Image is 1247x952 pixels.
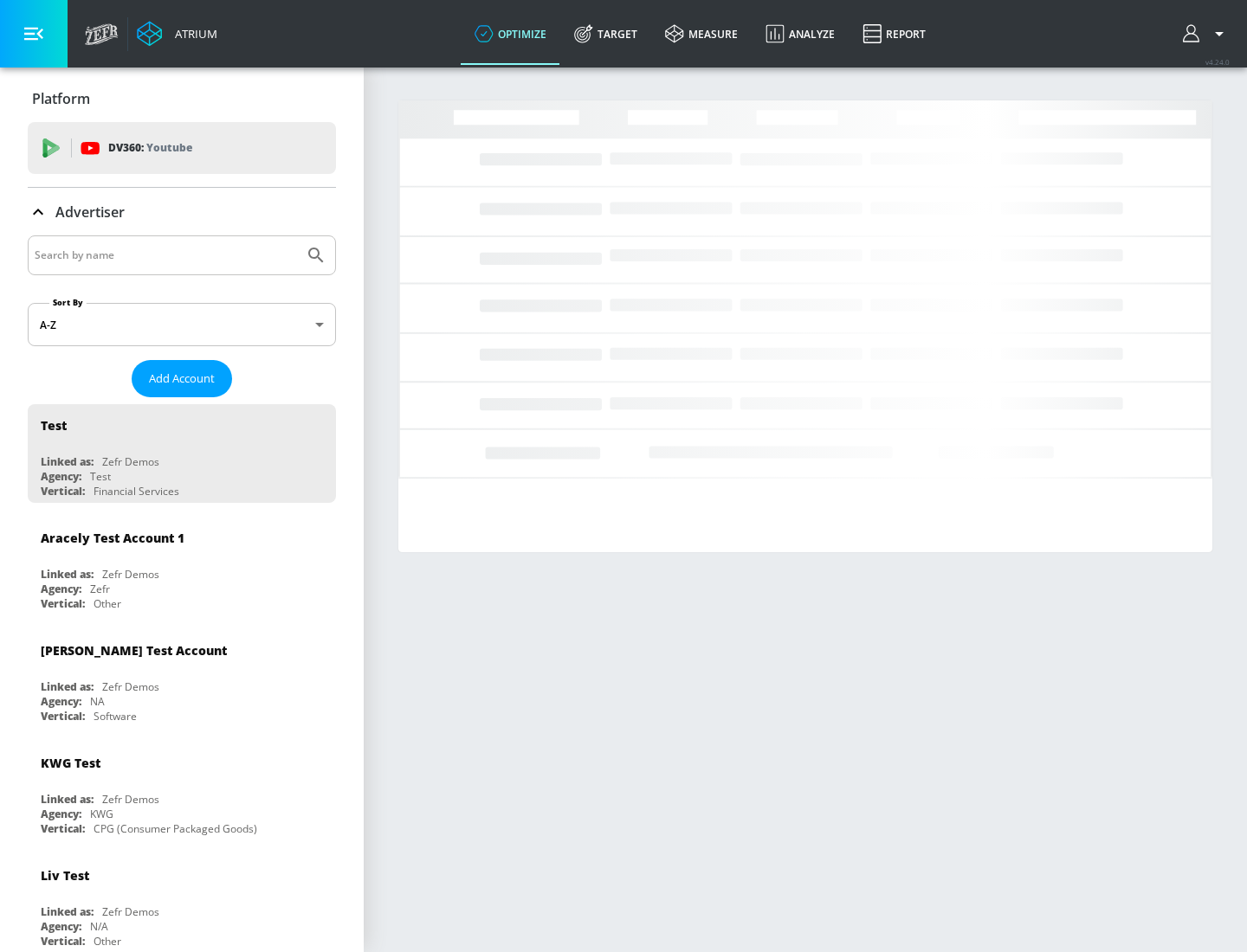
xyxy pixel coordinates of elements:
a: optimize [461,3,560,65]
div: Other [94,934,121,949]
div: Platform [28,74,336,123]
div: Aracely Test Account 1Linked as:Zefr DemosAgency:ZefrVertical:Other [28,517,336,615]
div: Zefr Demos [102,904,159,919]
div: Liv Test [41,867,89,884]
div: KWG TestLinked as:Zefr DemosAgency:KWGVertical:CPG (Consumer Packaged Goods) [28,742,336,840]
a: Target [560,3,651,65]
p: Advertiser [55,203,125,222]
span: v 4.24.0 [1205,57,1230,67]
div: TestLinked as:Zefr DemosAgency:TestVertical:Financial Services [28,404,336,503]
a: Report [849,3,940,65]
p: Youtube [146,138,192,157]
div: Vertical: [41,934,85,949]
div: Linked as: [41,567,94,582]
div: Agency: [41,807,81,821]
label: Sort By [49,297,87,308]
p: DV360: [108,138,192,158]
div: Linked as: [41,679,94,694]
div: Zefr Demos [102,792,159,807]
div: Test [90,469,111,484]
button: Add Account [132,360,232,397]
div: CPG (Consumer Packaged Goods) [94,821,257,836]
p: Platform [32,89,90,108]
div: N/A [90,919,108,934]
div: Vertical: [41,484,85,499]
div: DV360: Youtube [28,122,336,174]
div: Software [94,709,137,724]
span: Add Account [149,369,215,389]
div: KWG [90,807,113,821]
div: Test [41,417,67,434]
div: Aracely Test Account 1 [41,530,184,546]
div: Vertical: [41,596,85,611]
div: Linked as: [41,904,94,919]
div: Advertiser [28,188,336,236]
a: Analyze [752,3,849,65]
div: [PERSON_NAME] Test AccountLinked as:Zefr DemosAgency:NAVertical:Software [28,629,336,728]
div: Zefr [90,582,110,596]
div: KWG Test [41,755,100,771]
div: Atrium [168,26,217,42]
div: Agency: [41,469,81,484]
div: Agency: [41,582,81,596]
div: Zefr Demos [102,567,159,582]
div: Agency: [41,919,81,934]
div: A-Z [28,303,336,346]
div: Financial Services [94,484,179,499]
div: Vertical: [41,821,85,836]
a: Atrium [137,21,217,47]
div: Linked as: [41,792,94,807]
input: Search by name [35,244,297,267]
div: Zefr Demos [102,454,159,469]
div: Zefr Demos [102,679,159,694]
div: Vertical: [41,709,85,724]
div: Agency: [41,694,81,709]
div: Linked as: [41,454,94,469]
a: measure [651,3,752,65]
div: NA [90,694,105,709]
div: Other [94,596,121,611]
div: [PERSON_NAME] Test Account [41,642,227,659]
